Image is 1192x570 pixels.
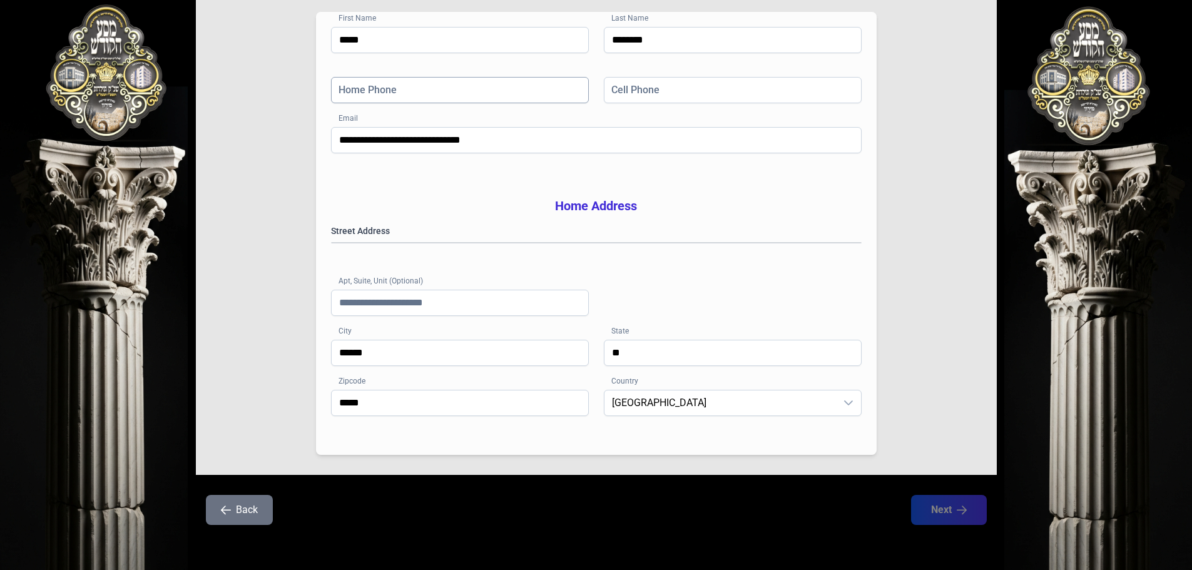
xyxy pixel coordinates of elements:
div: dropdown trigger [836,390,861,415]
h3: Home Address [331,197,862,215]
span: United States [604,390,836,415]
label: Street Address [331,225,862,237]
button: Back [206,495,273,525]
button: Next [911,495,987,525]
